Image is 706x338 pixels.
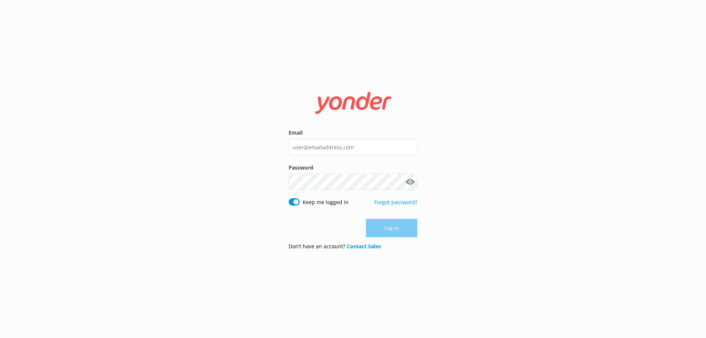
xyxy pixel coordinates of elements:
[289,164,417,172] label: Password
[374,199,417,206] a: Forgot password?
[289,139,417,156] input: user@emailaddress.com
[347,243,381,250] a: Contact Sales
[289,129,417,137] label: Email
[403,175,417,189] button: Show password
[303,198,349,206] label: Keep me logged in
[289,242,381,250] p: Don’t have an account?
